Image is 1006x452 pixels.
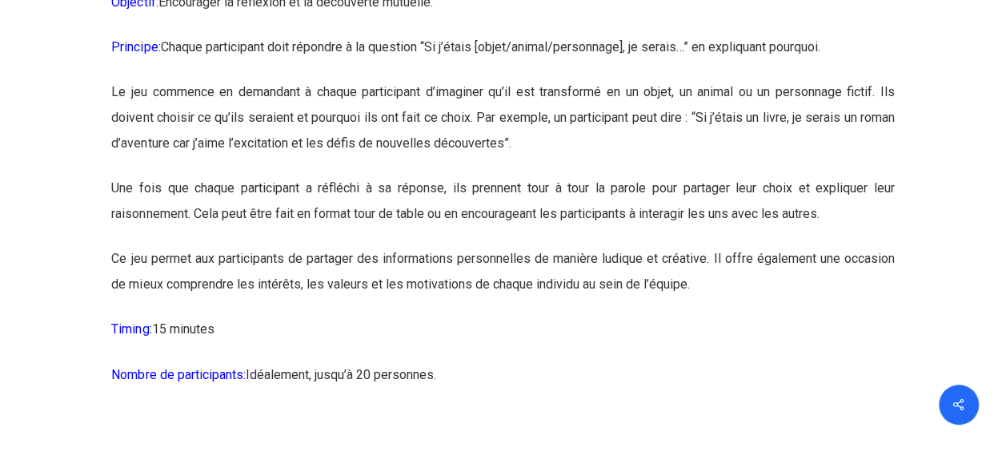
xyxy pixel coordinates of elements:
p: Idéalement, jusqu’à 20 personnes. [111,361,894,406]
p: Chaque participant doit répondre à la question “Si j’étais [objet/animal/personnage], je serais…”... [111,34,894,79]
p: Une fois que chaque participant a réfléchi à sa réponse, ils prennent tour à tour la parole pour ... [111,176,894,246]
p: Ce jeu permet aux participants de partager des informations personnelles de manière ludique et cr... [111,246,894,317]
span: Timing: [111,321,151,337]
span: Nombre de participants: [111,366,245,381]
p: 15 minutes [111,317,894,361]
span: Principe: [111,39,160,54]
p: Le jeu commence en demandant à chaque participant d’imaginer qu’il est transformé en un objet, un... [111,79,894,176]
